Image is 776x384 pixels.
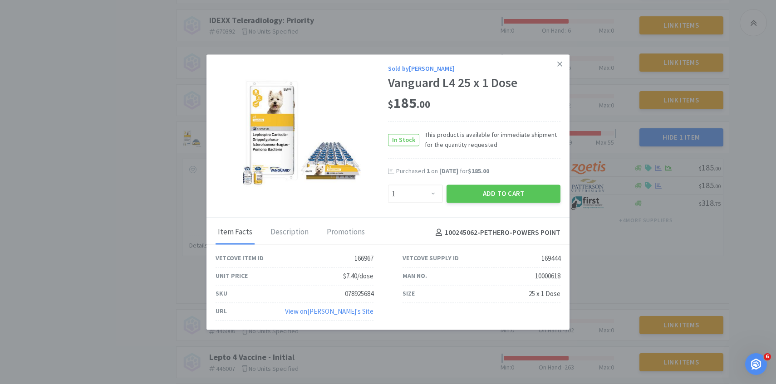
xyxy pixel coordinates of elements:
div: Size [403,289,415,299]
div: Promotions [324,222,367,244]
div: SKU [216,289,227,299]
span: In Stock [388,134,419,146]
div: Vetcove Supply ID [403,253,459,263]
div: Sold by [PERSON_NAME] [388,63,560,73]
div: 25 x 1 Dose [529,288,560,299]
span: $ [388,98,393,111]
span: 6 [764,353,771,360]
span: [DATE] [439,167,458,175]
div: Purchased on for [396,167,560,176]
span: 185 [388,94,430,112]
span: This product is available for immediate shipment for the quantity requested [419,130,560,151]
div: Item Facts [216,222,255,244]
div: URL [216,306,227,316]
iframe: Intercom live chat [745,353,767,375]
span: . 00 [417,98,430,111]
div: Vanguard L4 25 x 1 Dose [388,75,560,91]
div: 169444 [541,253,560,264]
div: $7.40/dose [343,271,373,282]
img: 0613f50d75b04453ac9a84d73787b78d_169444.jpeg [243,74,361,192]
button: Add to Cart [447,185,560,203]
a: View on[PERSON_NAME]'s Site [285,307,373,316]
div: 166967 [354,253,373,264]
span: 1 [427,167,430,175]
h4: 100245062 - PETHERO-POWERS POINT [432,227,560,239]
span: $185.00 [468,167,489,175]
div: Description [268,222,311,244]
div: Vetcove Item ID [216,253,264,263]
div: Man No. [403,271,427,281]
div: 10000618 [535,271,560,282]
div: 078925684 [345,288,373,299]
div: Unit Price [216,271,248,281]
